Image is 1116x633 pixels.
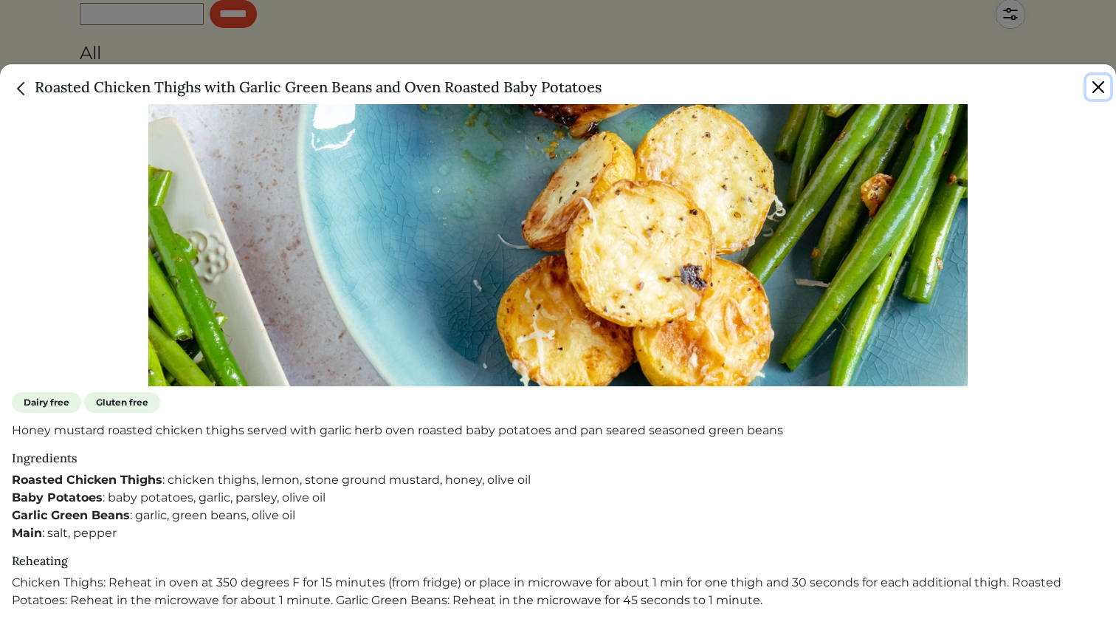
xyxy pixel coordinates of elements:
div: : chicken thighs, lemon, stone ground mustard, honey, olive oil [12,471,1104,489]
p: Honey mustard roasted chicken thighs served with garlic herb oven roasted baby potatoes and pan s... [12,422,1104,439]
button: Close [1086,75,1110,99]
div: : baby potatoes, garlic, parsley, olive oil [12,489,1104,507]
div: : garlic, green beans, olive oil [12,507,1104,524]
h5: Roasted Chicken Thighs with Garlic Green Beans and Oven Roasted Baby Potatoes [12,76,602,98]
h6: Reheating [12,554,1104,568]
span: Gluten free [84,392,160,413]
span: Dairy free [12,392,81,413]
h6: Ingredients [12,451,1104,465]
strong: Garlic Green Beans [12,508,130,522]
strong: Main [12,526,42,540]
strong: Roasted Chicken Thighs [12,473,162,487]
strong: Baby Potatoes [12,490,103,504]
img: back_caret-0738dc900bf9763b5e5a40894073b948e17d9601fd527fca9689b06ce300169f.svg [12,79,31,98]
div: : salt, pepper [12,524,1104,542]
a: Close [12,78,35,96]
p: Chicken Thighs: Reheat in oven at 350 degrees F for 15 minutes (from fridge) or place in microwav... [12,574,1104,609]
